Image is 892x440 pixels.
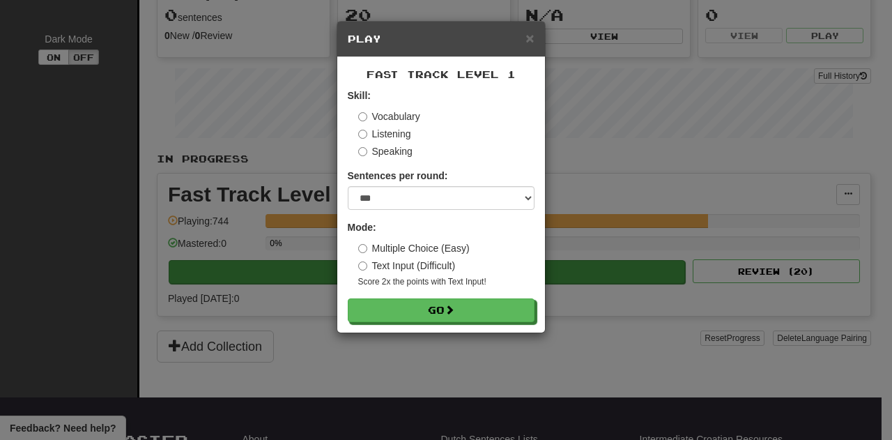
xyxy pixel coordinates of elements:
button: Go [348,298,535,322]
strong: Skill: [348,90,371,101]
span: Fast Track Level 1 [367,68,516,80]
h5: Play [348,32,535,46]
label: Speaking [358,144,413,158]
input: Listening [358,130,367,139]
label: Listening [358,127,411,141]
label: Text Input (Difficult) [358,259,456,273]
input: Vocabulary [358,112,367,121]
strong: Mode: [348,222,376,233]
input: Text Input (Difficult) [358,261,367,271]
input: Speaking [358,147,367,156]
button: Close [525,31,534,45]
label: Vocabulary [358,109,420,123]
small: Score 2x the points with Text Input ! [358,276,535,288]
label: Multiple Choice (Easy) [358,241,470,255]
span: × [525,30,534,46]
input: Multiple Choice (Easy) [358,244,367,253]
label: Sentences per round: [348,169,448,183]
